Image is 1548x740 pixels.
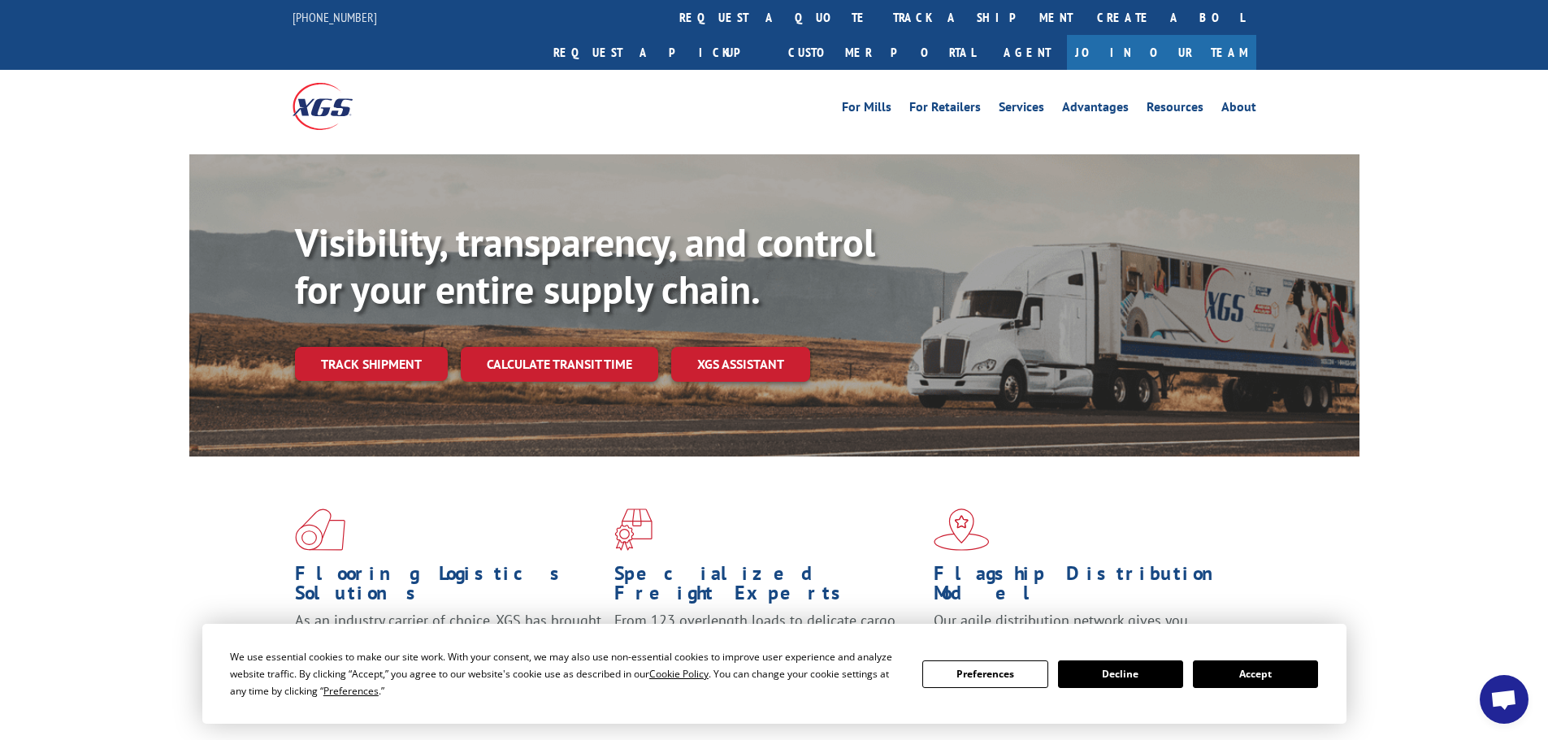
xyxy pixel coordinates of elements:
[461,347,658,382] a: Calculate transit time
[293,9,377,25] a: [PHONE_NUMBER]
[671,347,810,382] a: XGS ASSISTANT
[1067,35,1256,70] a: Join Our Team
[323,684,379,698] span: Preferences
[1221,101,1256,119] a: About
[934,508,990,551] img: xgs-icon-flagship-distribution-model-red
[295,508,345,551] img: xgs-icon-total-supply-chain-intelligence-red
[295,347,448,381] a: Track shipment
[934,564,1241,611] h1: Flagship Distribution Model
[614,508,653,551] img: xgs-icon-focused-on-flooring-red
[614,564,921,611] h1: Specialized Freight Experts
[934,611,1233,649] span: Our agile distribution network gives you nationwide inventory management on demand.
[1058,660,1183,688] button: Decline
[541,35,776,70] a: Request a pickup
[909,101,981,119] a: For Retailers
[202,624,1346,724] div: Cookie Consent Prompt
[1147,101,1203,119] a: Resources
[922,660,1047,688] button: Preferences
[295,564,602,611] h1: Flooring Logistics Solutions
[1193,660,1318,688] button: Accept
[614,611,921,683] p: From 123 overlength loads to delicate cargo, our experienced staff knows the best way to move you...
[649,667,709,681] span: Cookie Policy
[999,101,1044,119] a: Services
[842,101,891,119] a: For Mills
[295,217,875,314] b: Visibility, transparency, and control for your entire supply chain.
[230,648,903,699] div: We use essential cookies to make our site work. With your consent, we may also use non-essential ...
[987,35,1067,70] a: Agent
[1480,675,1528,724] a: Open chat
[1062,101,1129,119] a: Advantages
[776,35,987,70] a: Customer Portal
[295,611,601,669] span: As an industry carrier of choice, XGS has brought innovation and dedication to flooring logistics...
